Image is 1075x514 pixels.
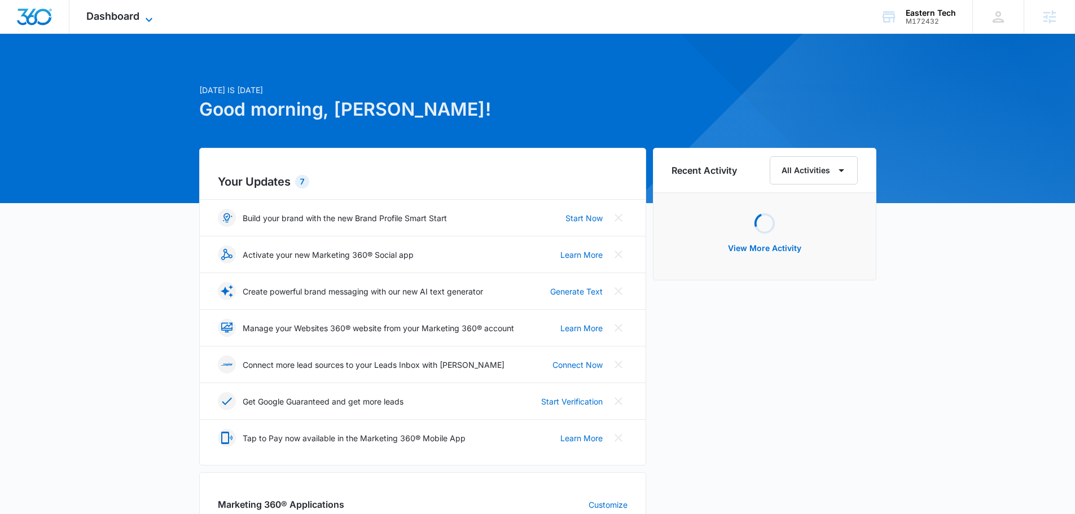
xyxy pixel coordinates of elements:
[560,249,603,261] a: Learn More
[906,17,956,25] div: account id
[243,359,504,371] p: Connect more lead sources to your Leads Inbox with [PERSON_NAME]
[295,175,309,188] div: 7
[589,499,628,511] a: Customize
[86,10,139,22] span: Dashboard
[560,432,603,444] a: Learn More
[243,285,483,297] p: Create powerful brand messaging with our new AI text generator
[199,84,646,96] p: [DATE] is [DATE]
[243,322,514,334] p: Manage your Websites 360® website from your Marketing 360® account
[609,319,628,337] button: Close
[243,249,414,261] p: Activate your new Marketing 360® Social app
[609,392,628,410] button: Close
[565,212,603,224] a: Start Now
[243,212,447,224] p: Build your brand with the new Brand Profile Smart Start
[550,285,603,297] a: Generate Text
[609,209,628,227] button: Close
[552,359,603,371] a: Connect Now
[541,396,603,407] a: Start Verification
[770,156,858,184] button: All Activities
[218,498,344,511] h2: Marketing 360® Applications
[199,96,646,123] h1: Good morning, [PERSON_NAME]!
[672,164,737,177] h6: Recent Activity
[609,245,628,263] button: Close
[717,235,813,262] button: View More Activity
[243,432,466,444] p: Tap to Pay now available in the Marketing 360® Mobile App
[906,8,956,17] div: account name
[560,322,603,334] a: Learn More
[609,429,628,447] button: Close
[243,396,403,407] p: Get Google Guaranteed and get more leads
[218,173,628,190] h2: Your Updates
[609,282,628,300] button: Close
[609,355,628,374] button: Close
